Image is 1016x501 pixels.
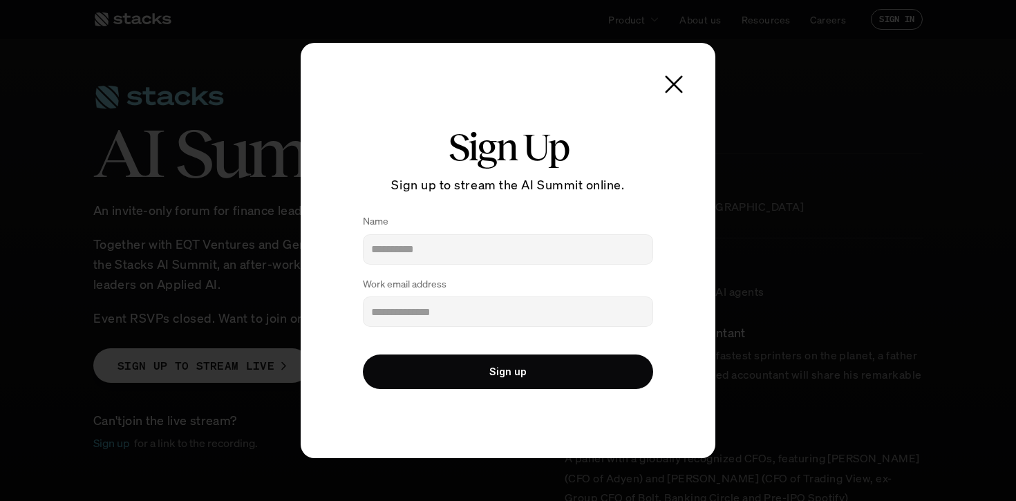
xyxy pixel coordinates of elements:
input: Name [363,234,653,265]
p: Sign up to stream the AI Summit online. [349,175,667,195]
p: Sign up [489,366,527,378]
button: Sign up [363,355,653,389]
p: Name [363,216,388,227]
p: Work email address [363,278,446,290]
h2: Sign Up [349,126,667,169]
input: Work email address [363,296,653,327]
